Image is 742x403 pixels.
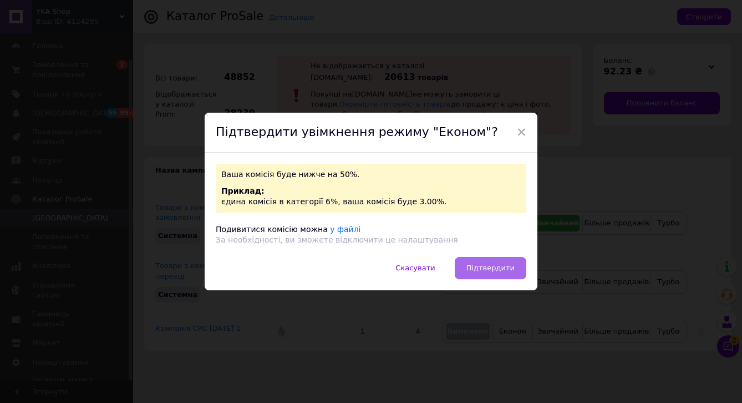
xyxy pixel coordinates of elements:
[221,170,360,179] span: Ваша комісія буде нижче на 50%.
[216,235,458,244] span: За необхідності, ви зможете відключити це налаштування
[395,264,435,272] span: Скасувати
[216,225,328,234] span: Подивитися комісію можна
[466,264,515,272] span: Підтвердити
[221,197,446,206] span: єдина комісія в категорії 6%, ваша комісія буде 3.00%.
[330,225,360,234] a: у файлі
[516,123,526,142] span: ×
[221,187,265,195] span: Приклад:
[455,257,526,279] button: Підтвердити
[205,113,537,153] div: Підтвердити увімкнення режиму "Економ"?
[384,257,446,279] button: Скасувати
